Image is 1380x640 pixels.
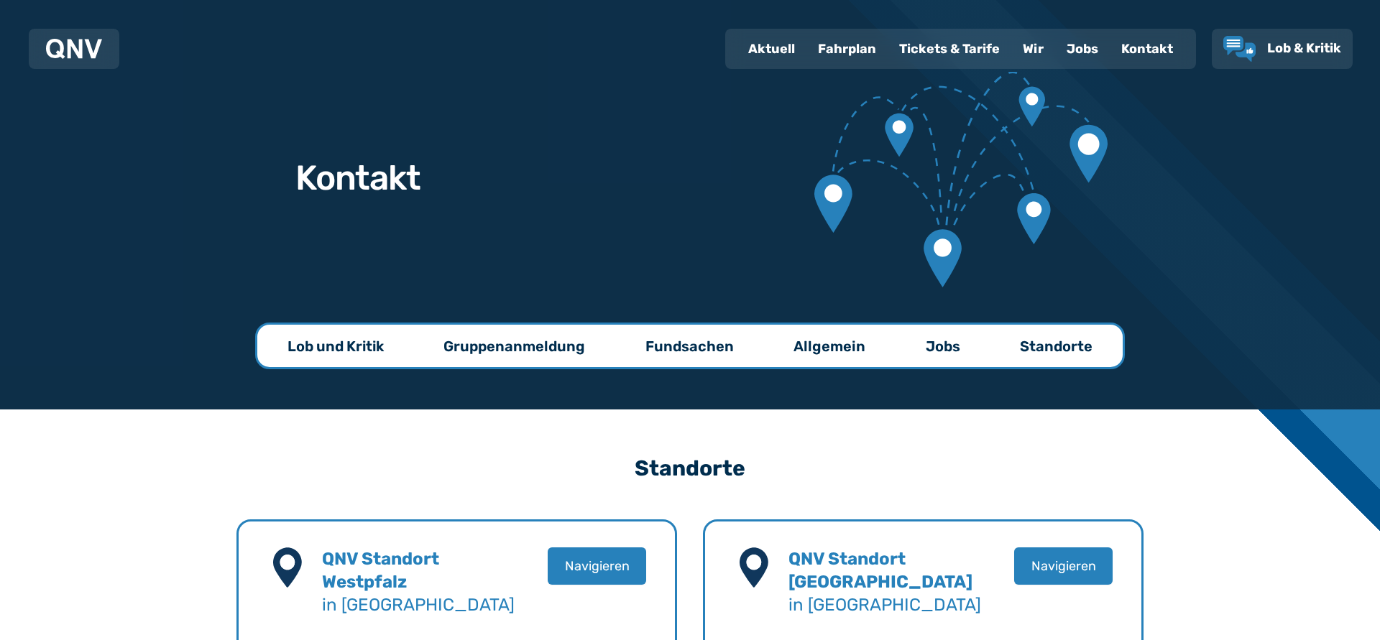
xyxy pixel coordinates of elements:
h3: Standorte [236,443,1144,493]
a: Jobs [897,325,989,367]
img: QNV Logo [46,39,102,59]
a: Standorte [991,325,1121,367]
a: Fahrplan [806,30,888,68]
a: Gruppenanmeldung [415,325,614,367]
button: Navigieren [1014,547,1113,585]
a: Wir [1011,30,1055,68]
img: Verbundene Kartenmarkierungen [814,72,1108,287]
a: Kontakt [1110,30,1184,68]
p: Fundsachen [645,336,734,356]
p: Gruppenanmeldung [443,336,585,356]
b: QNV Standort [GEOGRAPHIC_DATA] [788,549,972,592]
p: Lob und Kritik [287,336,384,356]
a: Jobs [1055,30,1110,68]
a: Aktuell [737,30,806,68]
button: Navigieren [548,547,646,585]
a: Fundsachen [617,325,763,367]
a: Tickets & Tarife [888,30,1011,68]
a: Lob & Kritik [1223,36,1341,62]
h4: in [GEOGRAPHIC_DATA] [322,547,515,616]
b: QNV Standort Westpfalz [322,549,439,592]
p: Jobs [926,336,960,356]
span: Lob & Kritik [1267,40,1341,56]
a: Lob und Kritik [259,325,413,367]
p: Standorte [1020,336,1092,356]
a: Allgemein [765,325,894,367]
h1: Kontakt [295,161,420,195]
a: QNV Logo [46,34,102,63]
p: Allgemein [793,336,865,356]
h4: in [GEOGRAPHIC_DATA] [788,547,981,616]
